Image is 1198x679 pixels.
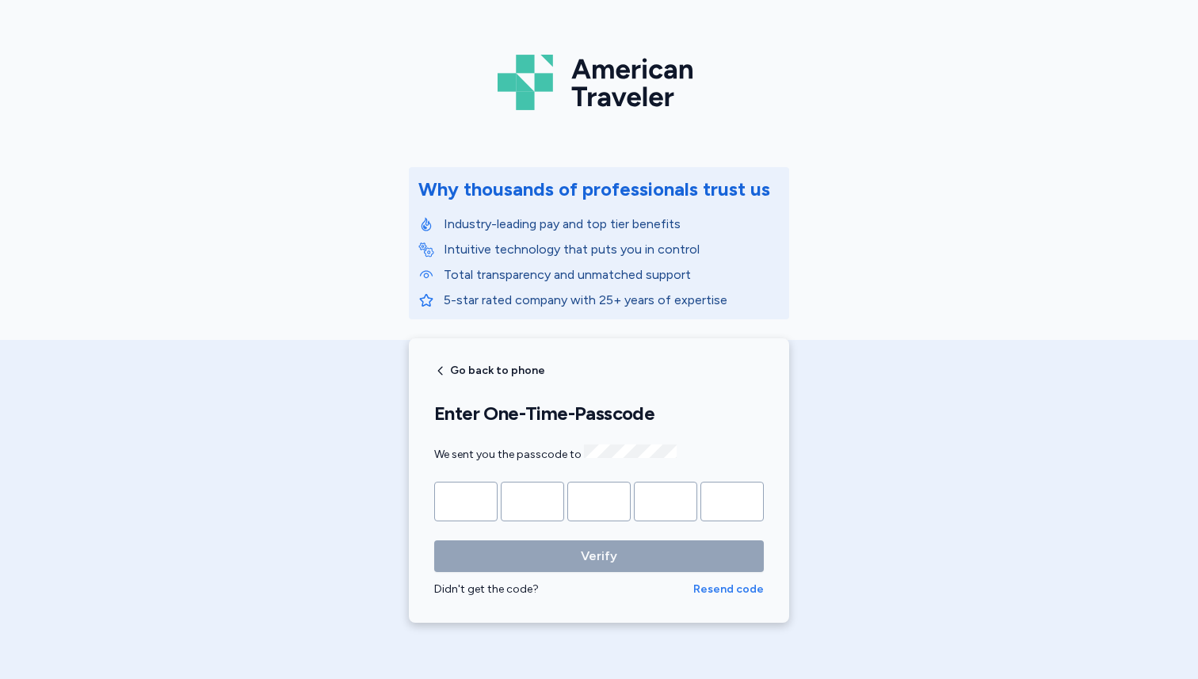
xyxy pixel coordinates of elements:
span: Verify [581,547,617,566]
input: Please enter OTP character 4 [634,482,697,521]
div: Didn't get the code? [434,582,693,597]
p: Total transparency and unmatched support [444,265,780,284]
input: Please enter OTP character 1 [434,482,498,521]
h1: Enter One-Time-Passcode [434,402,764,425]
span: Go back to phone [450,365,545,376]
span: We sent you the passcode to [434,448,677,461]
p: 5-star rated company with 25+ years of expertise [444,291,780,310]
button: Go back to phone [434,364,545,377]
div: Why thousands of professionals trust us [418,177,770,202]
p: Intuitive technology that puts you in control [444,240,780,259]
input: Please enter OTP character 5 [700,482,764,521]
img: Logo [498,48,700,116]
button: Resend code [693,582,764,597]
button: Verify [434,540,764,572]
p: Industry-leading pay and top tier benefits [444,215,780,234]
input: Please enter OTP character 3 [567,482,631,521]
input: Please enter OTP character 2 [501,482,564,521]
